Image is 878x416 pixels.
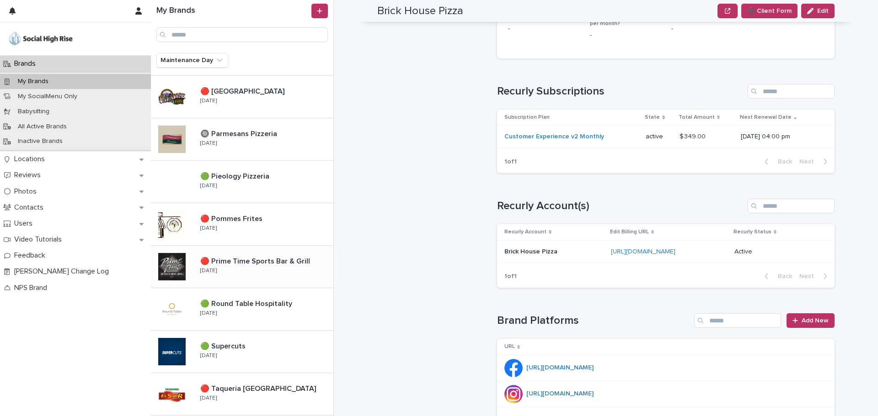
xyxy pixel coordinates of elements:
[11,123,74,131] p: All Active Brands
[11,59,43,68] p: Brands
[151,331,333,373] a: 🟢 Supercuts🟢 Supercuts [DATE]
[799,273,819,279] span: Next
[156,6,310,16] h1: My Brands
[497,151,524,173] p: 1 of 1
[151,373,333,416] a: 🔴 Taqueria [GEOGRAPHIC_DATA]🔴 Taqueria [GEOGRAPHIC_DATA] [DATE]
[741,133,820,141] p: [DATE] 04:00 pm
[799,158,819,165] span: Next
[733,227,771,237] p: Recurly Status
[151,161,333,203] a: 🟢 Pieology Pizzeria🟢 Pieology Pizzeria [DATE]
[200,225,217,232] p: [DATE]
[200,395,217,401] p: [DATE]
[734,246,754,256] p: Active
[796,272,835,280] button: Next
[787,313,835,328] a: Add New
[11,108,57,116] p: Babysitting
[497,265,524,288] p: 1 of 1
[11,93,85,100] p: My SocialMenu Only
[200,298,294,308] p: 🟢 Round Table Hospitality
[504,342,515,352] p: URL
[497,314,691,327] h1: Brand Platforms
[200,140,217,147] p: [DATE]
[497,126,835,148] tr: Customer Experience v2 Monthly active$ 349.00$ 349.00 [DATE] 04:00 pm
[802,317,829,324] span: Add New
[200,340,247,351] p: 🟢 Supercuts
[590,31,661,40] p: -
[671,24,742,34] p: -
[796,158,835,166] button: Next
[151,76,333,118] a: 🔴 [GEOGRAPHIC_DATA]🔴 [GEOGRAPHIC_DATA] [DATE]
[611,248,675,255] a: [URL][DOMAIN_NAME]
[377,5,463,18] h2: Brick House Pizza
[504,133,604,141] a: Customer Experience v2 Monthly
[497,381,835,407] tr: [URL][DOMAIN_NAME]
[504,112,550,122] p: Subscription Plan
[11,203,51,212] p: Contacts
[740,112,792,122] p: Next Renewal Date
[200,255,312,266] p: 🔴 Prime Time Sports Bar & Grill
[11,284,54,292] p: NPS Brand
[200,213,264,223] p: 🔴 Pommes Frites
[772,158,792,165] span: Back
[200,310,217,316] p: [DATE]
[504,227,546,237] p: Recurly Account
[200,353,217,359] p: [DATE]
[11,171,48,179] p: Reviews
[151,288,333,331] a: 🟢 Round Table Hospitality🟢 Round Table Hospitality [DATE]
[741,4,798,18] button: ➕ Client Form
[680,131,707,141] p: $ 349.00
[156,27,328,42] input: Search
[646,133,672,141] p: active
[748,84,835,99] input: Search
[645,112,660,122] p: State
[7,30,74,48] img: o5DnuTxEQV6sW9jFYBBf
[11,187,44,196] p: Photos
[497,200,744,213] h1: Recurly Account(s)
[801,4,835,18] button: Edit
[151,203,333,246] a: 🔴 Pommes Frites🔴 Pommes Frites [DATE]
[497,240,835,263] tr: Brick House PizzaBrick House Pizza [URL][DOMAIN_NAME]ActiveActive
[200,98,217,104] p: [DATE]
[497,355,835,381] tr: [URL][DOMAIN_NAME]
[156,53,228,68] button: Maintenance Day
[200,128,279,138] p: 🔘 Parmesans Pizzeria
[200,183,217,189] p: [DATE]
[11,235,69,244] p: Video Tutorials
[151,246,333,288] a: 🔴 Prime Time Sports Bar & Grill🔴 Prime Time Sports Bar & Grill [DATE]
[504,246,559,256] p: Brick House Pizza
[679,112,715,122] p: Total Amount
[497,85,744,98] h1: Recurly Subscriptions
[200,85,286,96] p: 🔴 [GEOGRAPHIC_DATA]
[610,227,649,237] p: Edit Billing URL
[747,6,792,16] span: ➕ Client Form
[11,155,52,163] p: Locations
[11,137,70,145] p: Inactive Brands
[526,364,594,371] a: [URL][DOMAIN_NAME]
[11,267,116,276] p: [PERSON_NAME] Change Log
[757,272,796,280] button: Back
[817,8,829,14] span: Edit
[11,219,40,228] p: Users
[526,390,594,397] a: [URL][DOMAIN_NAME]
[508,24,579,34] p: -
[11,78,56,85] p: My Brands
[748,199,835,213] input: Search
[200,170,271,181] p: 🟢 Pieology Pizzeria
[772,273,792,279] span: Back
[200,383,318,393] p: 🔴 Taqueria [GEOGRAPHIC_DATA]
[694,313,781,328] input: Search
[11,251,53,260] p: Feedback
[590,1,657,26] span: On average, how many Facebook Ads Campaigns do you run for your client per month?
[151,118,333,161] a: 🔘 Parmesans Pizzeria🔘 Parmesans Pizzeria [DATE]
[200,268,217,274] p: [DATE]
[757,158,796,166] button: Back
